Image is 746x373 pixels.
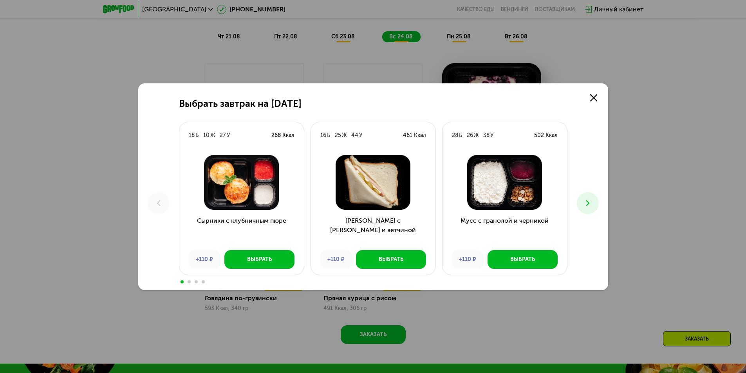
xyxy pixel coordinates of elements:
img: Сырники с клубничным пюре [186,155,298,210]
div: 10 [203,132,210,139]
div: +110 ₽ [189,250,220,269]
div: Выбрать [510,256,535,263]
img: Мусс с гранолой и черникой [449,155,561,210]
div: Ж [474,132,479,139]
div: Выбрать [247,256,272,263]
button: Выбрать [488,250,558,269]
div: Ж [342,132,347,139]
div: 18 [189,132,195,139]
div: 38 [483,132,490,139]
button: Выбрать [224,250,294,269]
div: Б [459,132,462,139]
h3: Мусс с гранолой и черникой [443,216,567,244]
div: 25 [335,132,341,139]
div: +110 ₽ [320,250,352,269]
h3: [PERSON_NAME] с [PERSON_NAME] и ветчиной [311,216,435,244]
div: +110 ₽ [452,250,484,269]
div: 16 [320,132,326,139]
div: У [359,132,362,139]
h3: Сырники с клубничным пюре [179,216,304,244]
div: У [227,132,230,139]
div: Выбрать [379,256,403,263]
div: 461 Ккал [403,132,426,139]
div: 26 [467,132,473,139]
div: Б [195,132,199,139]
div: Б [327,132,330,139]
div: Ж [210,132,215,139]
div: 28 [452,132,458,139]
h2: Выбрать завтрак на [DATE] [179,98,302,109]
div: 44 [351,132,358,139]
div: У [490,132,493,139]
div: 268 Ккал [271,132,294,139]
div: 502 Ккал [534,132,558,139]
button: Выбрать [356,250,426,269]
div: 27 [220,132,226,139]
img: Сэндвич с сыром и ветчиной [317,155,429,210]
